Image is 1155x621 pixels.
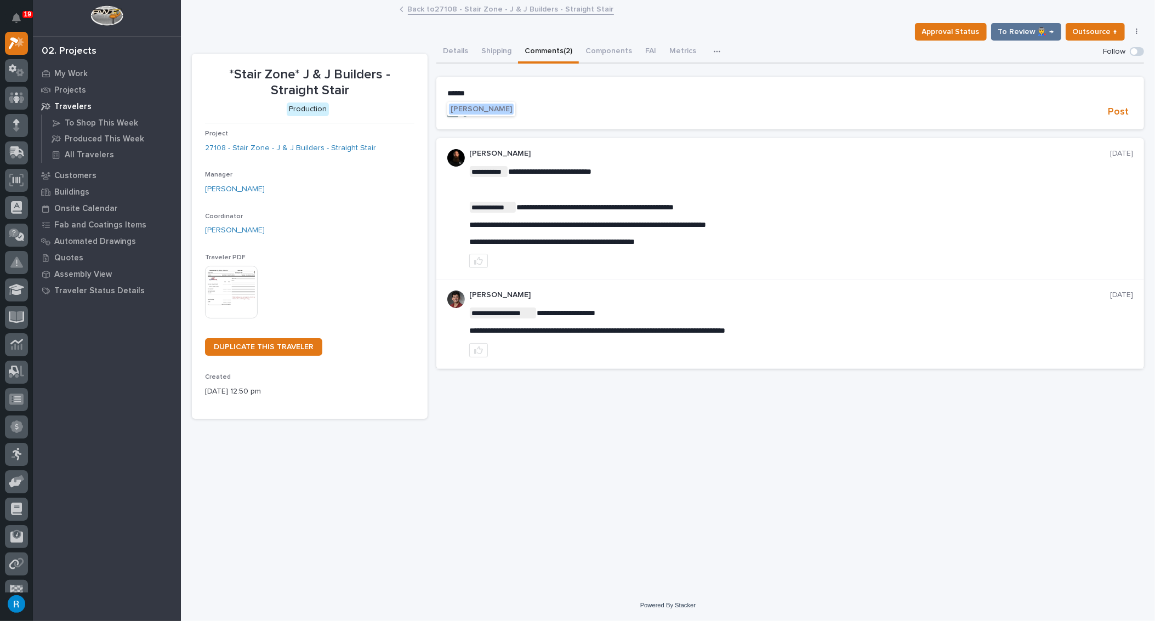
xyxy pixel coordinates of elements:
span: Approval Status [922,25,980,38]
p: Follow [1103,47,1125,56]
div: Notifications19 [14,13,28,31]
img: ROij9lOReuV7WqYxWfnW [447,290,465,308]
a: Onsite Calendar [33,200,181,217]
button: Details [436,41,475,64]
p: Customers [54,171,96,181]
p: [DATE] [1110,149,1133,158]
p: Travelers [54,102,92,112]
a: Back to27108 - Stair Zone - J & J Builders - Straight Stair [408,2,614,15]
a: Assembly View [33,266,181,282]
button: Metrics [663,41,703,64]
p: Projects [54,86,86,95]
span: Traveler PDF [205,254,246,261]
span: DUPLICATE THIS TRAVELER [214,343,314,351]
a: [PERSON_NAME] [205,225,265,236]
p: [PERSON_NAME] [469,149,1110,158]
p: [PERSON_NAME] [469,290,1110,300]
button: Notifications [5,7,28,30]
button: Post [1103,106,1133,118]
button: [PERSON_NAME] [449,104,514,115]
button: To Review 👨‍🏭 → [991,23,1061,41]
p: [DATE] [1110,290,1133,300]
p: Onsite Calendar [54,204,118,214]
img: Workspace Logo [90,5,123,26]
button: FAI [639,41,663,64]
a: DUPLICATE THIS TRAVELER [205,338,322,356]
p: Quotes [54,253,83,263]
p: To Shop This Week [65,118,138,128]
button: like this post [469,343,488,357]
span: Outsource ↑ [1073,25,1118,38]
a: Projects [33,82,181,98]
button: Components [579,41,639,64]
span: To Review 👨‍🏭 → [998,25,1054,38]
p: My Work [54,69,88,79]
button: Approval Status [915,23,987,41]
p: Fab and Coatings Items [54,220,146,230]
a: Quotes [33,249,181,266]
span: Created [205,374,231,380]
button: like this post [469,254,488,268]
p: 19 [24,10,31,18]
p: Assembly View [54,270,112,280]
p: [DATE] 12:50 pm [205,386,414,397]
a: All Travelers [42,147,181,162]
a: My Work [33,65,181,82]
button: Comments (2) [518,41,579,64]
span: Project [205,130,228,137]
button: Outsource ↑ [1066,23,1125,41]
img: zmKUmRVDQjmBLfnAs97p [447,149,465,167]
a: [PERSON_NAME] [205,184,265,195]
span: Post [1108,106,1129,118]
p: Traveler Status Details [54,286,145,296]
a: Travelers [33,98,181,115]
a: Buildings [33,184,181,200]
p: Produced This Week [65,134,144,144]
a: Traveler Status Details [33,282,181,299]
a: Automated Drawings [33,233,181,249]
a: Produced This Week [42,131,181,146]
a: Customers [33,167,181,184]
a: To Shop This Week [42,115,181,130]
span: Manager [205,172,232,178]
span: Coordinator [205,213,243,220]
div: 02. Projects [42,45,96,58]
a: 27108 - Stair Zone - J & J Builders - Straight Stair [205,143,376,154]
div: Production [287,102,329,116]
p: All Travelers [65,150,114,160]
p: Automated Drawings [54,237,136,247]
p: Buildings [54,187,89,197]
a: Fab and Coatings Items [33,217,181,233]
button: Shipping [475,41,518,64]
span: [PERSON_NAME] [451,105,512,113]
p: *Stair Zone* J & J Builders - Straight Stair [205,67,414,99]
a: Powered By Stacker [640,602,696,608]
button: users-avatar [5,592,28,616]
